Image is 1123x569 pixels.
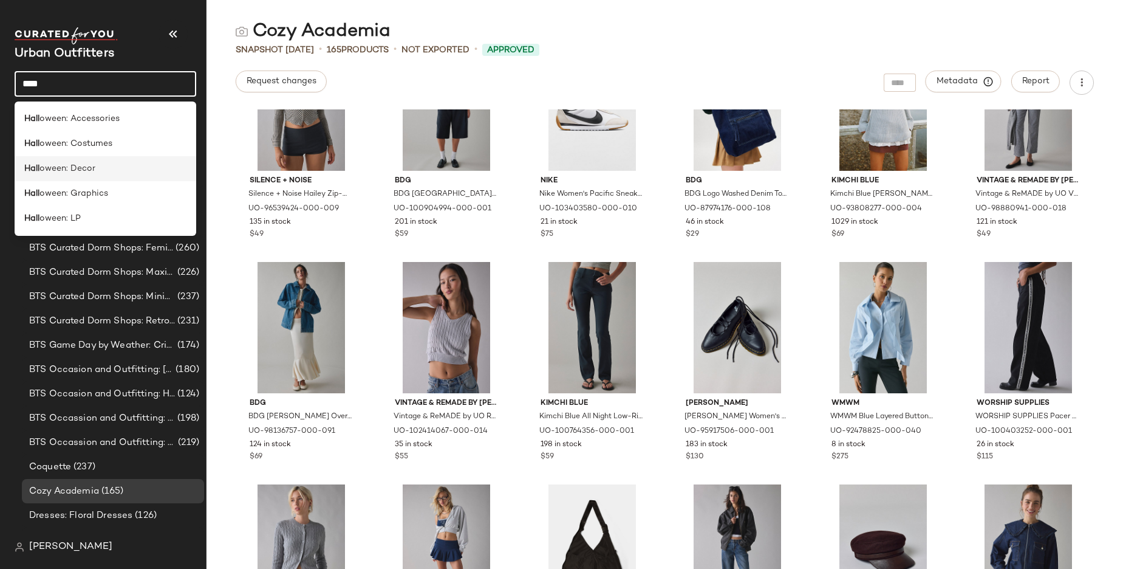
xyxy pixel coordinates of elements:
[541,229,553,240] span: $75
[29,436,176,450] span: BTS Occassion and Outfitting: First Day Fits
[236,44,314,57] span: Snapshot [DATE]
[686,398,789,409] span: [PERSON_NAME]
[831,440,865,450] span: 8 in stock
[29,540,112,554] span: [PERSON_NAME]
[830,189,934,200] span: Kimchi Blue [PERSON_NAME] Trim Babydoll Sweater in Grey, Women's at Urban Outfitters
[831,176,935,187] span: Kimchi Blue
[539,204,637,215] span: UO-103403580-000-010
[24,187,39,200] b: Hall
[395,176,498,187] span: BDG
[394,204,491,215] span: UO-100904994-000-001
[401,44,469,57] span: Not Exported
[831,229,844,240] span: $69
[138,533,159,547] span: (99)
[29,412,175,426] span: BTS Occassion and Outfitting: Campus Lounge
[831,452,848,463] span: $275
[175,290,199,304] span: (237)
[684,204,771,215] span: UO-87974176-000-108
[831,398,935,409] span: WMWM
[977,229,991,240] span: $49
[24,212,39,225] b: Hall
[39,137,112,150] span: oween: Costumes
[327,46,341,55] span: 165
[29,387,175,401] span: BTS Occasion and Outfitting: Homecoming Dresses
[830,204,922,215] span: UO-93808277-000-004
[975,426,1072,437] span: UO-100403252-000-001
[24,162,39,175] b: Hall
[395,452,408,463] span: $55
[248,204,339,215] span: UO-96539424-000-009
[394,426,488,437] span: UO-102414067-000-014
[327,44,389,57] div: Products
[474,43,477,57] span: •
[830,426,921,437] span: UO-92478825-000-040
[250,452,262,463] span: $69
[15,542,24,552] img: svg%3e
[977,398,1080,409] span: WORSHIP SUPPLIES
[176,436,199,450] span: (219)
[250,398,353,409] span: BDG
[967,262,1090,393] img: 100403252_001_b
[15,47,114,60] span: Current Company Name
[39,162,95,175] span: oween: Decor
[975,412,1079,422] span: WORSHIP SUPPLIES Pacer Side-Stripe Baggy [PERSON_NAME] in Black, Women's at Urban Outfitters
[71,460,95,474] span: (237)
[394,43,397,57] span: •
[132,509,157,523] span: (126)
[29,363,173,377] span: BTS Occasion and Outfitting: [PERSON_NAME] to Party
[684,189,788,200] span: BDG Logo Washed Denim Tote Bag in Raw Denim at Urban Outfitters
[319,43,322,57] span: •
[686,440,728,450] span: 183 in stock
[173,241,199,255] span: (260)
[248,189,352,200] span: Silence + Noise Hailey Zip-Up Slim Shirt Top in Black, Women's at Urban Outfitters
[250,229,264,240] span: $49
[541,217,578,228] span: 21 in stock
[686,217,724,228] span: 46 in stock
[385,262,508,393] img: 102414067_014_b
[394,412,497,422] span: Vintage & ReMADE by UO ReMADE By UO Cropped Sweater Vest in Neutral, Women's at Urban Outfitters
[248,412,352,422] span: BDG [PERSON_NAME] Oversized Denim Trucker Jacket in [GEOGRAPHIC_DATA], Women's at Urban Outfitters
[250,217,291,228] span: 135 in stock
[676,262,799,393] img: 95917506_001_b
[250,176,353,187] span: Silence + Noise
[977,440,1014,450] span: 26 in stock
[39,212,81,225] span: oween: LP
[175,387,199,401] span: (124)
[39,112,120,125] span: oween: Accessories
[250,440,291,450] span: 124 in stock
[29,339,175,353] span: BTS Game Day by Weather: Crisp & Cozy
[539,412,643,422] span: Kimchi Blue All Night Low-Rise Straight Leg Trouser Pant in Black, Women's at Urban Outfitters
[977,176,1080,187] span: Vintage & ReMADE by [PERSON_NAME]
[936,76,991,87] span: Metadata
[830,412,934,422] span: WMWM Blue Layered Button-Down Shirt in Blue, Women's at Urban Outfitters
[29,460,71,474] span: Coquette
[487,44,534,57] span: Approved
[173,363,199,377] span: (180)
[29,533,138,547] span: Dresses: Printed Dresses
[236,19,391,44] div: Cozy Academia
[822,262,944,393] img: 92478825_040_b
[541,440,582,450] span: 198 in stock
[29,509,132,523] span: Dresses: Floral Dresses
[248,426,335,437] span: UO-98136757-000-091
[395,440,432,450] span: 35 in stock
[175,266,199,280] span: (226)
[541,176,644,187] span: Nike
[686,176,789,187] span: BDG
[539,189,643,200] span: Nike Women's Pacific Sneaker in White/Black/Platinum Tint, Women's at Urban Outfitters
[1011,71,1060,92] button: Report
[831,217,878,228] span: 1029 in stock
[975,189,1079,200] span: Vintage & ReMADE by UO Vintage By [PERSON_NAME] Pant in Black/White, Women's at Urban Outfitters
[539,426,634,437] span: UO-100764356-000-001
[686,229,699,240] span: $29
[246,77,316,86] span: Request changes
[29,290,175,304] span: BTS Curated Dorm Shops: Minimalist
[175,314,199,328] span: (231)
[29,266,175,280] span: BTS Curated Dorm Shops: Maximalist
[684,426,774,437] span: UO-95917506-000-001
[541,398,644,409] span: Kimchi Blue
[39,187,108,200] span: oween: Graphics
[236,26,248,38] img: svg%3e
[926,71,1002,92] button: Metadata
[29,485,99,498] span: Cozy Academia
